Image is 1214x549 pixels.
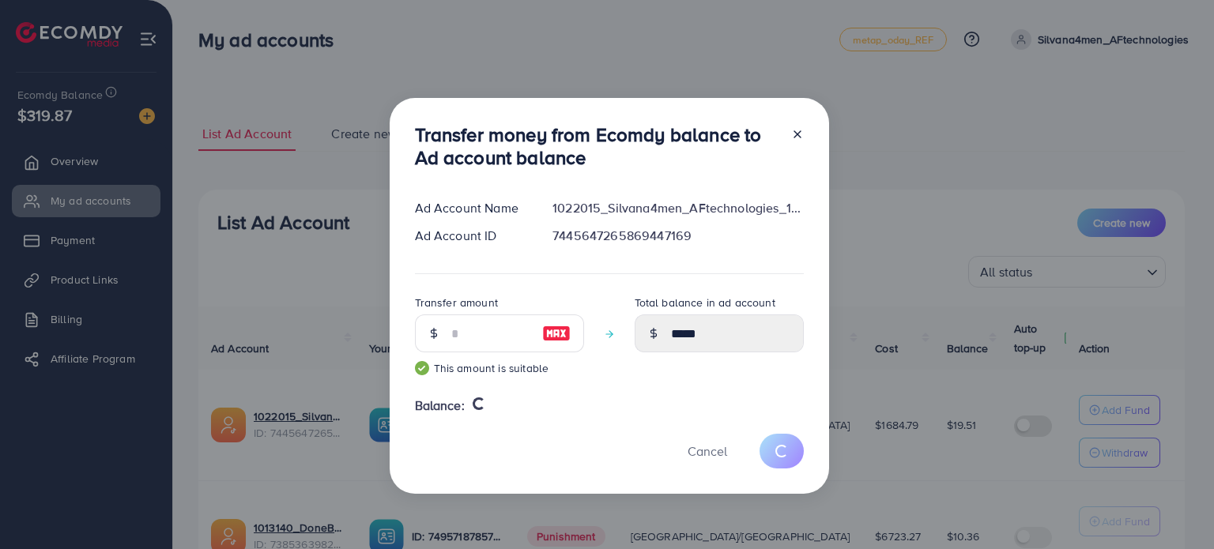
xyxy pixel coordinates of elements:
div: Ad Account Name [402,199,541,217]
div: 1022015_Silvana4men_AFtechnologies_1733574856174 [540,199,816,217]
h3: Transfer money from Ecomdy balance to Ad account balance [415,123,779,169]
iframe: Chat [1147,478,1202,537]
div: Ad Account ID [402,227,541,245]
span: Balance: [415,397,465,415]
button: Cancel [668,434,747,468]
label: Total balance in ad account [635,295,775,310]
span: Cancel [688,442,727,460]
img: image [542,324,571,343]
label: Transfer amount [415,295,498,310]
small: This amount is suitable [415,360,584,376]
img: guide [415,361,429,375]
div: 7445647265869447169 [540,227,816,245]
